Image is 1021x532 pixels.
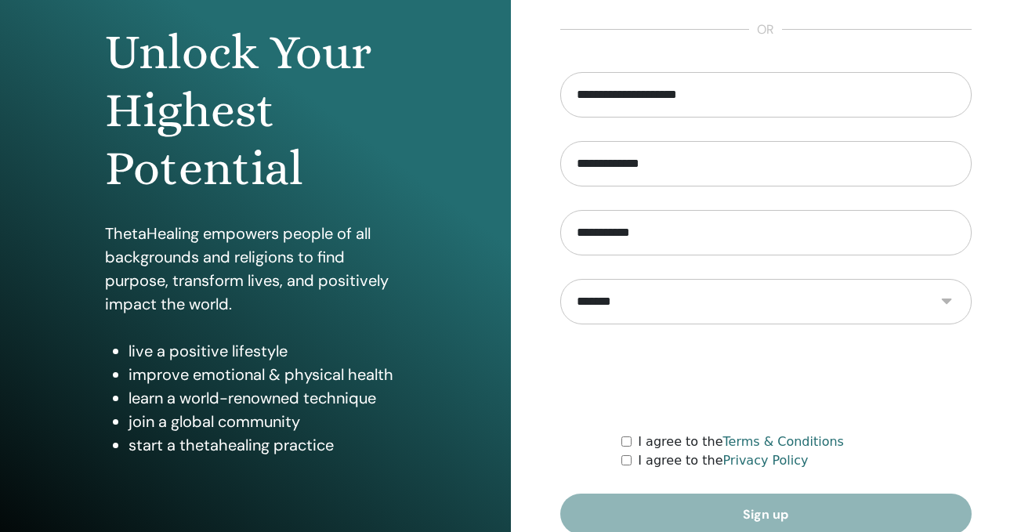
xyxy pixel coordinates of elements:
h1: Unlock Your Highest Potential [105,24,406,198]
li: join a global community [129,410,406,433]
li: improve emotional & physical health [129,363,406,386]
p: ThetaHealing empowers people of all backgrounds and religions to find purpose, transform lives, a... [105,222,406,316]
a: Terms & Conditions [722,434,843,449]
span: or [749,20,782,39]
iframe: reCAPTCHA [646,348,885,409]
li: learn a world-renowned technique [129,386,406,410]
label: I agree to the [638,432,844,451]
li: live a positive lifestyle [129,339,406,363]
li: start a thetahealing practice [129,433,406,457]
a: Privacy Policy [722,453,808,468]
label: I agree to the [638,451,808,470]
